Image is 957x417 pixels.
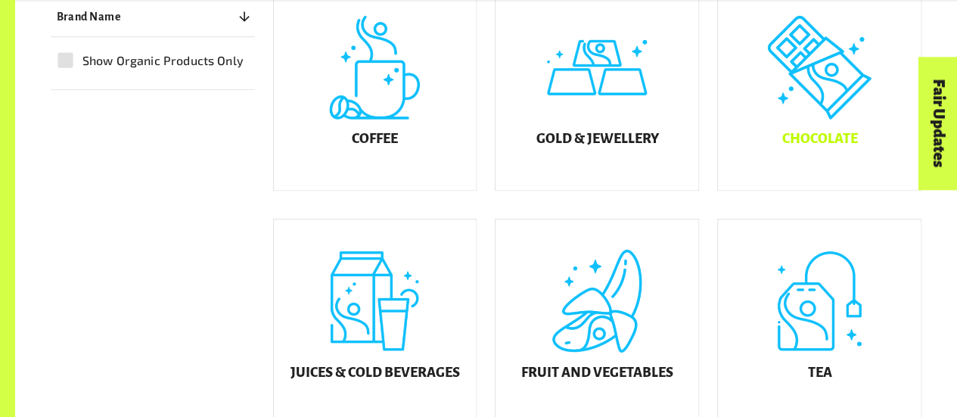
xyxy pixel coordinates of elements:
[521,366,673,381] h5: Fruit and Vegetables
[82,51,244,70] span: Show Organic Products Only
[781,132,857,147] h5: Chocolate
[51,3,255,30] button: Brand Name
[290,366,459,381] h5: Juices & Cold Beverages
[536,132,658,147] h5: Gold & Jewellery
[57,8,122,26] p: Brand Name
[807,366,831,381] h5: Tea
[352,132,398,147] h5: Coffee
